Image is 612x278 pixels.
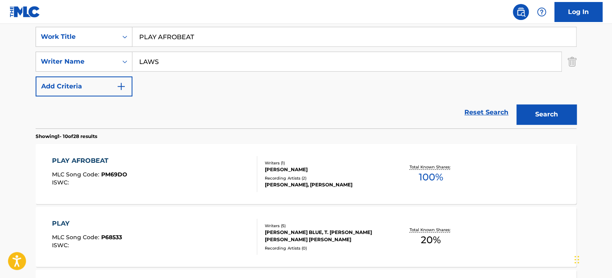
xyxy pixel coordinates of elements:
span: MLC Song Code : [52,234,101,241]
button: Search [516,104,576,124]
a: Log In [554,2,602,22]
div: Writers ( 1 ) [265,160,386,166]
span: MLC Song Code : [52,171,101,178]
span: ISWC : [52,242,71,249]
img: search [516,7,526,17]
p: Total Known Shares: [409,227,452,233]
span: 20 % [421,233,441,247]
span: ISWC : [52,179,71,186]
div: [PERSON_NAME] BLUE, T. [PERSON_NAME] [PERSON_NAME] [PERSON_NAME] [265,229,386,243]
p: Showing 1 - 10 of 28 results [36,133,97,140]
a: PLAY AFROBEATMLC Song Code:PM69DOISWC:Writers (1)[PERSON_NAME]Recording Artists (2)[PERSON_NAME],... [36,144,576,204]
img: 9d2ae6d4665cec9f34b9.svg [116,82,126,91]
a: PLAYMLC Song Code:P68533ISWC:Writers (5)[PERSON_NAME] BLUE, T. [PERSON_NAME] [PERSON_NAME] [PERSO... [36,207,576,267]
div: Writers ( 5 ) [265,223,386,229]
div: Recording Artists ( 0 ) [265,245,386,251]
div: PLAY AFROBEAT [52,156,127,166]
img: Delete Criterion [568,52,576,72]
div: Writer Name [41,57,113,66]
div: Work Title [41,32,113,42]
img: MLC Logo [10,6,40,18]
div: [PERSON_NAME] [265,166,386,173]
div: Recording Artists ( 2 ) [265,175,386,181]
div: PLAY [52,219,122,228]
a: Reset Search [460,104,512,121]
div: [PERSON_NAME], [PERSON_NAME] [265,181,386,188]
form: Search Form [36,27,576,128]
a: Public Search [513,4,529,20]
p: Total Known Shares: [409,164,452,170]
img: help [537,7,546,17]
div: Drag [574,248,579,272]
span: PM69DO [101,171,127,178]
div: Help [534,4,550,20]
button: Add Criteria [36,76,132,96]
span: P68533 [101,234,122,241]
iframe: Chat Widget [572,240,612,278]
span: 100 % [418,170,443,184]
